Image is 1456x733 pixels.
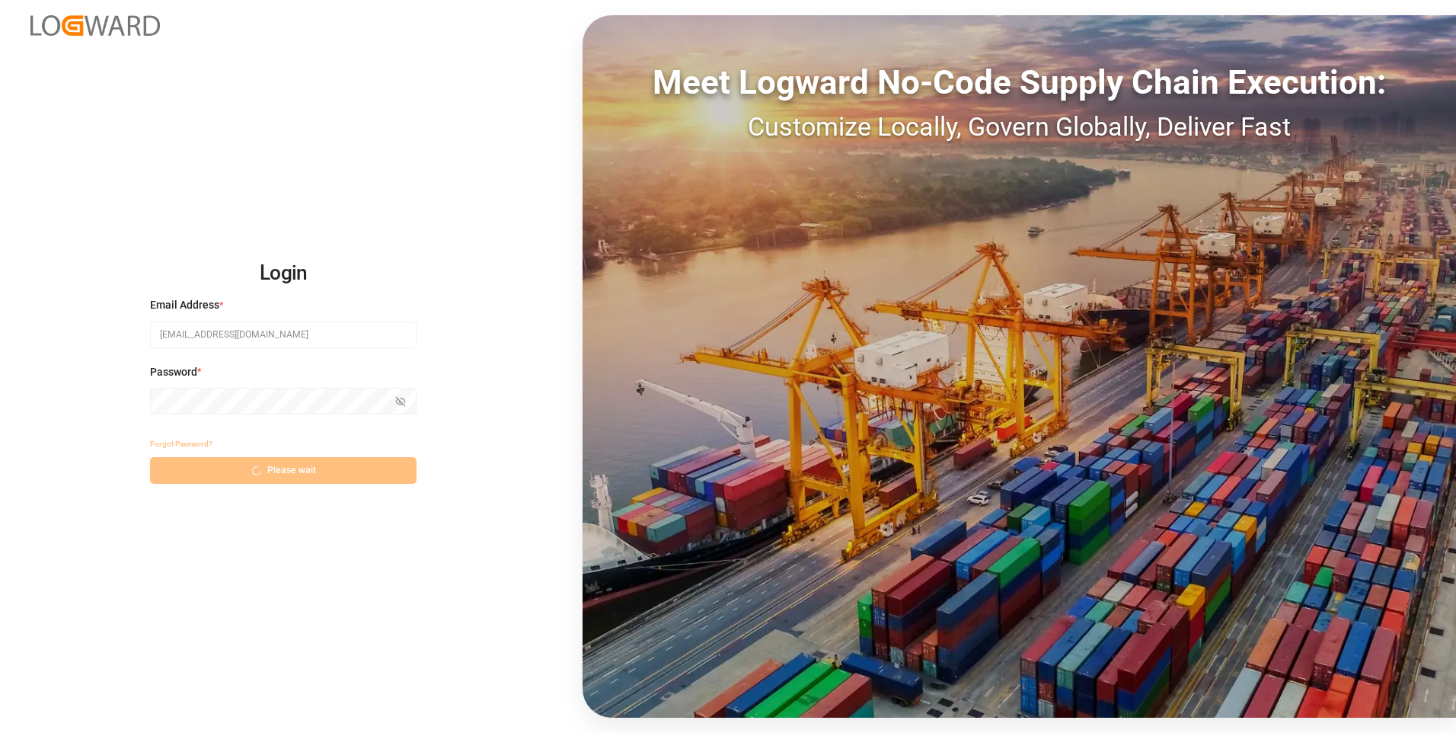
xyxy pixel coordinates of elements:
[583,107,1456,146] div: Customize Locally, Govern Globally, Deliver Fast
[30,15,160,36] img: Logward_new_orange.png
[150,322,417,348] input: Enter your email
[583,57,1456,107] div: Meet Logward No-Code Supply Chain Execution:
[150,297,219,313] span: Email Address
[150,364,197,380] span: Password
[150,249,417,298] h2: Login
